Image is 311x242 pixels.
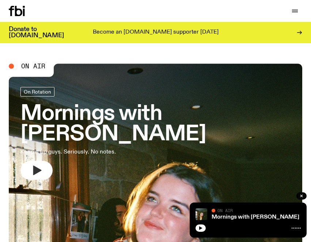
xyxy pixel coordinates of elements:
[93,29,219,36] p: Become an [DOMAIN_NAME] supporter [DATE]
[21,63,45,69] span: On Air
[20,104,291,145] h3: Mornings with [PERSON_NAME]
[20,87,54,97] a: On Rotation
[20,87,291,180] a: Mornings with [PERSON_NAME]Keep it up guys. Seriously. No notes.
[20,148,208,156] p: Keep it up guys. Seriously. No notes.
[24,89,51,94] span: On Rotation
[9,26,64,39] h3: Donate to [DOMAIN_NAME]
[217,208,233,213] span: On Air
[212,214,299,220] a: Mornings with [PERSON_NAME]
[196,208,207,220] img: Freya smiles coyly as she poses for the image.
